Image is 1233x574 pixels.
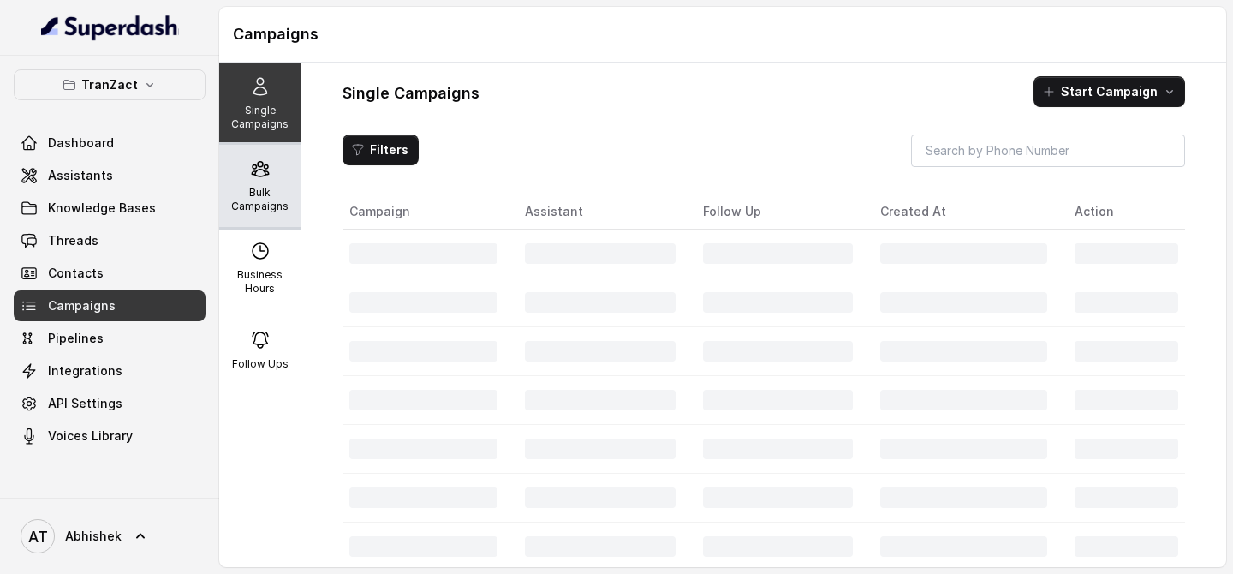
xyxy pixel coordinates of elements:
a: Knowledge Bases [14,193,205,224]
span: Threads [48,232,98,249]
button: TranZact [14,69,205,100]
a: Threads [14,225,205,256]
span: Voices Library [48,428,133,445]
span: Pipelines [48,330,104,347]
th: Created At [867,194,1060,230]
a: Abhishek [14,512,205,560]
span: Campaigns [48,297,116,314]
button: Filters [342,135,419,165]
th: Campaign [342,194,511,230]
a: Dashboard [14,128,205,158]
p: Single Campaigns [226,104,294,131]
a: Voices Library [14,421,205,451]
a: Integrations [14,356,205,386]
h1: Campaigns [233,21,1212,48]
span: Dashboard [48,135,114,152]
p: Bulk Campaigns [226,186,294,213]
h1: Single Campaigns [342,80,479,107]
input: Search by Phone Number [911,135,1185,167]
a: API Settings [14,388,205,419]
th: Follow Up [689,194,867,230]
th: Assistant [511,194,689,230]
span: API Settings [48,395,122,412]
span: Assistants [48,167,113,184]
button: Start Campaign [1033,76,1185,107]
p: TranZact [81,75,138,95]
span: Integrations [48,362,122,380]
a: Assistants [14,160,205,191]
span: Abhishek [65,528,122,545]
p: Business Hours [226,268,294,296]
p: Follow Ups [232,357,289,371]
span: Contacts [48,265,104,282]
a: Contacts [14,258,205,289]
text: AT [28,528,48,546]
span: Knowledge Bases [48,200,156,217]
a: Pipelines [14,323,205,354]
a: Campaigns [14,290,205,321]
th: Action [1061,194,1185,230]
img: light.svg [41,14,179,41]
